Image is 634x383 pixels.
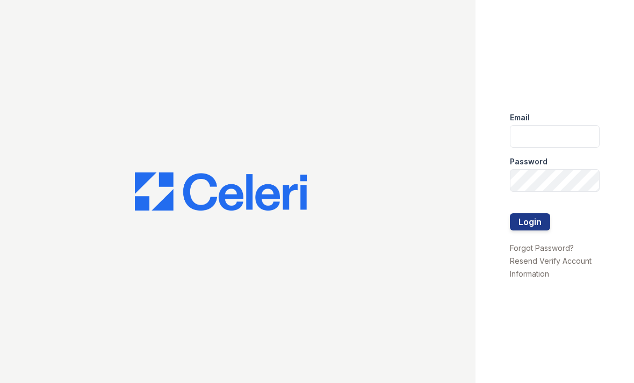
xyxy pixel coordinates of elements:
[510,256,592,278] a: Resend Verify Account Information
[510,243,574,252] a: Forgot Password?
[510,213,550,230] button: Login
[135,172,307,211] img: CE_Logo_Blue-a8612792a0a2168367f1c8372b55b34899dd931a85d93a1a3d3e32e68fde9ad4.png
[510,156,547,167] label: Password
[510,112,530,123] label: Email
